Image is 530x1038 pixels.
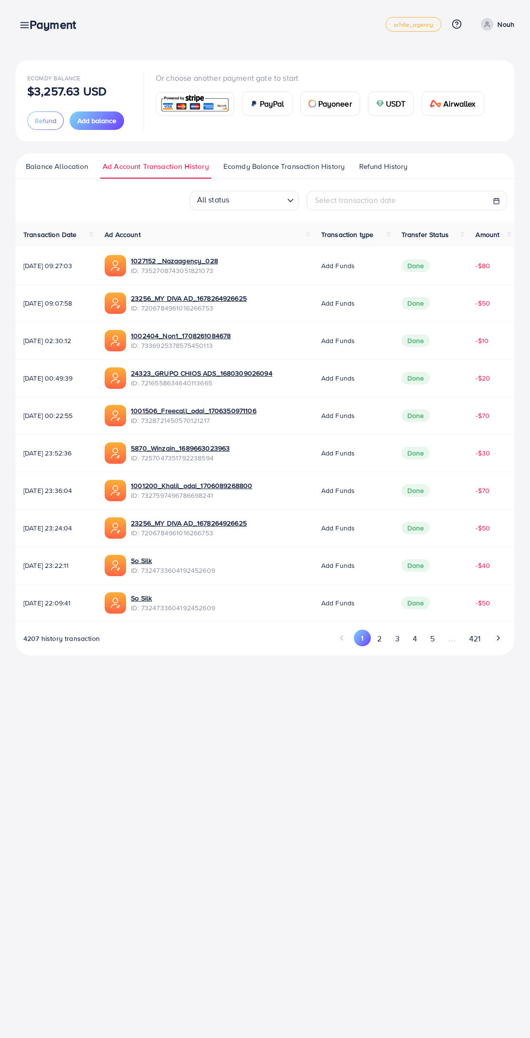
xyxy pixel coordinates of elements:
[105,292,126,314] img: ic-ads-acc.e4c84228.svg
[242,91,292,116] a: cardPayPal
[477,18,514,31] a: Nouh
[475,230,499,239] span: Amount
[131,603,215,613] span: ID: 7324733604192452609
[321,411,355,420] span: Add funds
[402,297,430,310] span: Done
[402,597,430,609] span: Done
[35,116,56,126] span: Refund
[23,411,89,420] span: [DATE] 00:22:55
[131,518,247,528] a: 23256_MY DIVA AD_1678264926625
[321,448,355,458] span: Add funds
[70,111,124,130] button: Add balance
[23,298,89,308] span: [DATE] 09:07:58
[105,442,126,464] img: ic-ads-acc.e4c84228.svg
[103,161,209,172] span: Ad Account Transaction History
[368,91,414,116] a: cardUSDT
[321,373,355,383] span: Add funds
[105,592,126,614] img: ic-ads-acc.e4c84228.svg
[131,256,218,266] a: 1027152 _Nazaagency_028
[260,98,284,109] span: PayPal
[321,336,355,346] span: Add funds
[321,261,355,271] span: Add funds
[402,484,430,497] span: Done
[359,161,407,172] span: Refund History
[131,556,215,565] a: So Silk
[475,523,490,533] span: -$50
[131,368,273,378] a: 24323_GRUPO CHIOS ADS_1680309026094
[321,486,355,495] span: Add funds
[105,230,141,239] span: Ad Account
[315,195,396,205] span: Select transaction date
[77,116,116,126] span: Add balance
[23,486,89,495] span: [DATE] 23:36:04
[423,630,441,648] button: Go to page 5
[105,367,126,389] img: ic-ads-acc.e4c84228.svg
[131,331,231,341] a: 1002404_Non1_1708261084678
[475,448,490,458] span: -$30
[475,411,490,420] span: -$70
[388,630,406,648] button: Go to page 3
[131,416,256,425] span: ID: 7328721450570121217
[105,555,126,576] img: ic-ads-acc.e4c84228.svg
[23,598,89,608] span: [DATE] 22:09:41
[23,448,89,458] span: [DATE] 23:52:36
[23,373,89,383] span: [DATE] 00:49:39
[490,630,507,646] button: Go to next page
[131,341,231,350] span: ID: 7336925378575450113
[190,191,299,210] div: Search for option
[309,100,316,108] img: card
[371,630,388,648] button: Go to page 2
[402,522,430,534] span: Done
[334,630,507,648] ul: Pagination
[475,486,490,495] span: -$70
[23,261,89,271] span: [DATE] 09:27:03
[105,255,126,276] img: ic-ads-acc.e4c84228.svg
[131,565,215,575] span: ID: 7324733604192452609
[23,523,89,533] span: [DATE] 23:24:04
[27,85,107,97] p: $3,257.63 USD
[131,528,247,538] span: ID: 7206784961016266753
[27,74,80,82] span: Ecomdy Balance
[156,72,492,84] p: Or choose another payment gate to start
[402,372,430,384] span: Done
[321,230,374,239] span: Transaction type
[402,259,430,272] span: Done
[497,18,514,30] p: Nouh
[30,18,84,32] h3: Payment
[402,447,430,459] span: Done
[475,561,490,570] span: -$40
[406,630,423,648] button: Go to page 4
[321,598,355,608] span: Add funds
[131,593,215,603] a: So Silk
[105,330,126,351] img: ic-ads-acc.e4c84228.svg
[131,453,230,463] span: ID: 7257047351792238594
[443,98,475,109] span: Airwallex
[26,161,88,172] span: Balance Allocation
[402,230,449,239] span: Transfer Status
[131,443,230,453] a: 5870_Winzain_1689663023963
[23,336,89,346] span: [DATE] 02:30:12
[354,630,371,646] button: Go to page 1
[131,378,273,388] span: ID: 7216558634640113665
[475,336,489,346] span: -$10
[195,192,232,208] span: All status
[23,561,89,570] span: [DATE] 23:22:11
[23,634,100,643] span: 4207 history transaction
[321,298,355,308] span: Add funds
[23,230,77,239] span: Transaction Date
[27,111,64,130] button: Refund
[131,406,256,416] a: 1001506_Freecall_odai_1706350971106
[131,266,218,275] span: ID: 7352708743051821073
[321,523,355,533] span: Add funds
[131,491,252,500] span: ID: 7327597496786698241
[430,100,441,108] img: card
[156,92,234,116] a: card
[250,100,258,108] img: card
[232,192,283,208] input: Search for option
[105,517,126,539] img: ic-ads-acc.e4c84228.svg
[385,17,441,32] a: white_agency
[402,334,430,347] span: Done
[159,93,231,114] img: card
[105,405,126,426] img: ic-ads-acc.e4c84228.svg
[475,261,490,271] span: -$80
